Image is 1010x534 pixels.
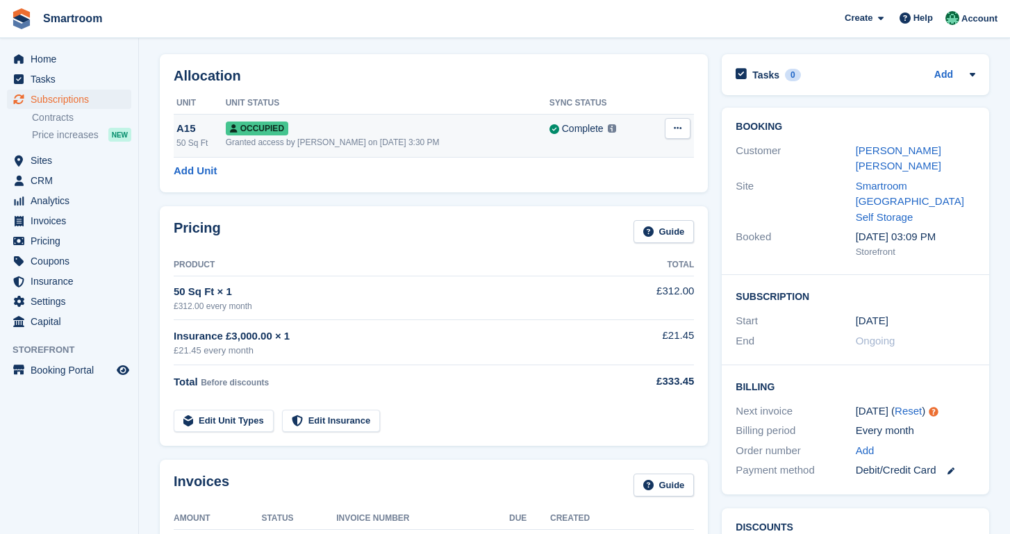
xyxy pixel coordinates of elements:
[174,410,274,433] a: Edit Unit Types
[32,111,131,124] a: Contracts
[752,69,779,81] h2: Tasks
[736,379,975,393] h2: Billing
[261,508,336,530] th: Status
[614,320,695,365] td: £21.45
[201,378,269,387] span: Before discounts
[176,137,226,149] div: 50 Sq Ft
[856,403,975,419] div: [DATE] ( )
[226,92,549,115] th: Unit Status
[7,251,131,271] a: menu
[31,292,114,311] span: Settings
[174,508,261,530] th: Amount
[31,151,114,170] span: Sites
[7,312,131,331] a: menu
[736,423,855,439] div: Billing period
[174,474,229,497] h2: Invoices
[31,49,114,69] span: Home
[31,231,114,251] span: Pricing
[7,360,131,380] a: menu
[736,143,855,174] div: Customer
[7,211,131,231] a: menu
[174,328,614,344] div: Insurance £3,000.00 × 1
[174,284,614,300] div: 50 Sq Ft × 1
[856,443,875,459] a: Add
[7,171,131,190] a: menu
[895,405,922,417] a: Reset
[32,127,131,142] a: Price increases NEW
[550,508,694,530] th: Created
[108,128,131,142] div: NEW
[736,462,855,478] div: Payment method
[856,462,975,478] div: Debit/Credit Card
[856,229,975,245] div: [DATE] 03:09 PM
[614,254,695,276] th: Total
[174,344,614,358] div: £21.45 every month
[31,360,114,380] span: Booking Portal
[934,67,953,83] a: Add
[736,522,975,533] h2: Discounts
[336,508,509,530] th: Invoice Number
[38,7,108,30] a: Smartroom
[736,403,855,419] div: Next invoice
[282,410,381,433] a: Edit Insurance
[634,220,695,243] a: Guide
[174,163,217,179] a: Add Unit
[913,11,933,25] span: Help
[736,122,975,133] h2: Booking
[856,180,964,223] a: Smartroom [GEOGRAPHIC_DATA] Self Storage
[7,231,131,251] a: menu
[174,92,226,115] th: Unit
[31,90,114,109] span: Subscriptions
[856,423,975,439] div: Every month
[736,289,975,303] h2: Subscription
[7,292,131,311] a: menu
[31,191,114,210] span: Analytics
[31,211,114,231] span: Invoices
[226,122,288,135] span: Occupied
[31,312,114,331] span: Capital
[31,171,114,190] span: CRM
[562,122,604,136] div: Complete
[856,144,941,172] a: [PERSON_NAME] [PERSON_NAME]
[174,220,221,243] h2: Pricing
[31,251,114,271] span: Coupons
[176,121,226,137] div: A15
[7,90,131,109] a: menu
[7,191,131,210] a: menu
[115,362,131,378] a: Preview store
[736,229,855,258] div: Booked
[32,128,99,142] span: Price increases
[927,406,940,418] div: Tooltip anchor
[174,376,198,387] span: Total
[31,69,114,89] span: Tasks
[7,49,131,69] a: menu
[7,69,131,89] a: menu
[614,276,695,319] td: £312.00
[549,92,650,115] th: Sync Status
[736,443,855,459] div: Order number
[614,374,695,390] div: £333.45
[7,151,131,170] a: menu
[785,69,801,81] div: 0
[856,335,895,347] span: Ongoing
[608,124,616,133] img: icon-info-grey-7440780725fd019a000dd9b08b2336e03edf1995a4989e88bcd33f0948082b44.svg
[736,313,855,329] div: Start
[13,343,138,357] span: Storefront
[11,8,32,29] img: stora-icon-8386f47178a22dfd0bd8f6a31ec36ba5ce8667c1dd55bd0f319d3a0aa187defe.svg
[945,11,959,25] img: Jacob Gabriel
[174,300,614,312] div: £312.00 every month
[174,68,694,84] h2: Allocation
[856,245,975,259] div: Storefront
[961,12,997,26] span: Account
[174,254,614,276] th: Product
[31,272,114,291] span: Insurance
[736,178,855,226] div: Site
[845,11,872,25] span: Create
[7,272,131,291] a: menu
[226,136,549,149] div: Granted access by [PERSON_NAME] on [DATE] 3:30 PM
[736,333,855,349] div: End
[634,474,695,497] a: Guide
[856,313,888,329] time: 2025-08-24 00:00:00 UTC
[509,508,550,530] th: Due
